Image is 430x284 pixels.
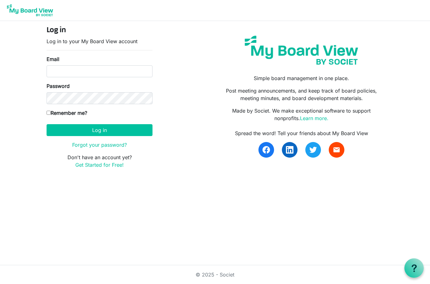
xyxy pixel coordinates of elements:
[5,3,55,18] img: My Board View Logo
[220,74,383,82] p: Simple board management in one place.
[47,82,70,90] label: Password
[47,111,51,115] input: Remember me?
[72,142,127,148] a: Forgot your password?
[286,146,293,154] img: linkedin.svg
[220,87,383,102] p: Post meeting announcements, and keep track of board policies, meeting minutes, and board developm...
[220,107,383,122] p: Made by Societ. We make exceptional software to support nonprofits.
[47,26,152,35] h4: Log in
[309,146,317,154] img: twitter.svg
[47,154,152,169] p: Don't have an account yet?
[47,124,152,136] button: Log in
[329,142,344,158] a: email
[47,55,59,63] label: Email
[196,271,234,278] a: © 2025 - Societ
[240,31,363,69] img: my-board-view-societ.svg
[47,109,87,117] label: Remember me?
[300,115,328,121] a: Learn more.
[262,146,270,154] img: facebook.svg
[47,38,152,45] p: Log in to your My Board View account
[220,129,383,137] div: Spread the word! Tell your friends about My Board View
[333,146,340,154] span: email
[75,162,124,168] a: Get Started for Free!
